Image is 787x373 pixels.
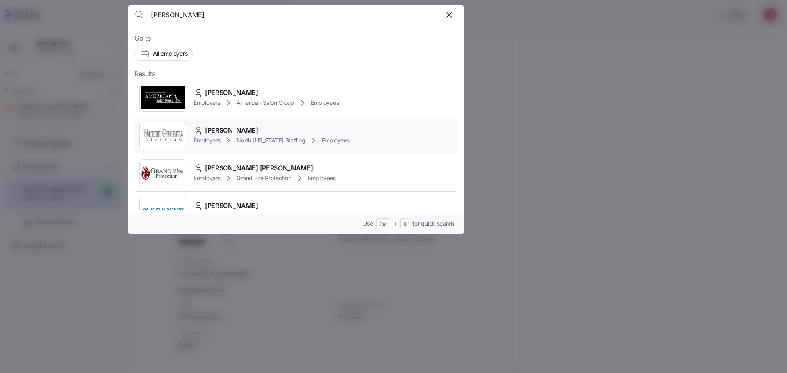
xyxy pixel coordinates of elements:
span: [PERSON_NAME] [205,88,258,98]
span: Employees [311,99,339,107]
span: American Salon Group [237,99,294,107]
span: Employers [193,136,220,145]
span: + [393,219,397,228]
span: [PERSON_NAME] [205,125,258,136]
img: Employer logo [140,199,187,222]
span: Use [363,219,373,228]
span: [PERSON_NAME] [PERSON_NAME] [205,163,313,173]
span: for quick search [412,219,454,228]
span: Ctrl [379,221,387,228]
img: Employer logo [140,162,187,185]
span: Employers [193,99,220,107]
span: North [US_STATE] Staffing [237,136,305,145]
span: Results [134,69,155,79]
img: Employer logo [140,124,187,147]
span: Employers [193,174,220,182]
span: Go to [134,33,457,43]
img: Employer logo [140,86,187,109]
span: B [403,221,407,228]
span: Employees [308,174,336,182]
span: Grand Fire Protection [237,174,291,182]
span: All employers [153,50,187,58]
span: Employees [322,136,350,145]
span: [PERSON_NAME] [205,201,258,211]
button: All employers [134,47,193,61]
